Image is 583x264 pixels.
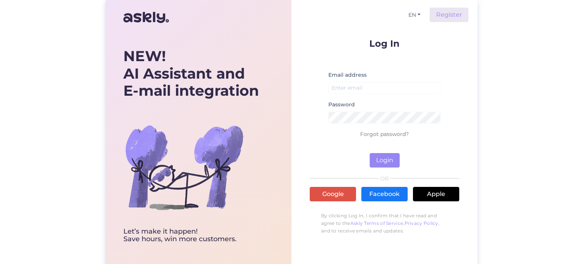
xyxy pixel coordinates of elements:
a: Privacy Policy [405,220,438,226]
div: Let’s make it happen! Save hours, win more customers. [123,228,259,243]
p: By clicking Log In, I confirm that I have read and agree to the , , and to receive emails and upd... [310,208,459,239]
a: Facebook [361,187,408,201]
label: Password [328,101,355,109]
button: Login [370,153,400,168]
div: AI Assistant and E-mail integration [123,47,259,100]
label: Email address [328,71,367,79]
a: Register [430,8,468,22]
span: OR [379,176,390,181]
button: EN [405,9,424,21]
a: Apple [413,187,459,201]
img: Askly [123,8,169,27]
a: Google [310,187,356,201]
input: Enter email [328,82,441,94]
p: Log In [310,39,459,48]
a: Forgot password? [360,131,409,138]
a: Askly Terms of Service [350,220,403,226]
img: bg-askly [123,106,245,228]
b: NEW! [123,47,166,65]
